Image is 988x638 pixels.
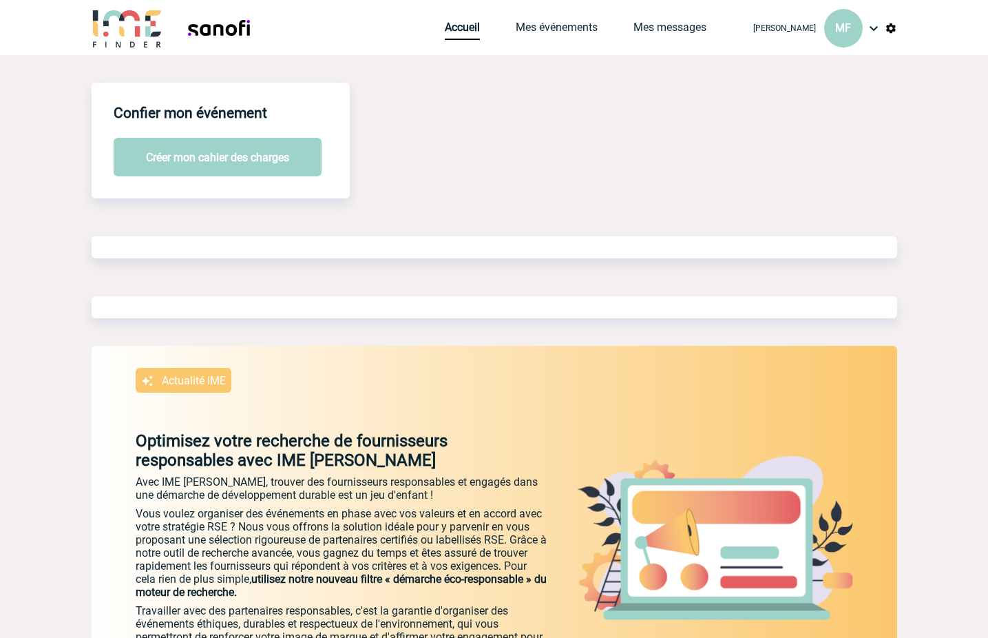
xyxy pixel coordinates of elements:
span: MF [835,21,851,34]
p: Actualité IME [162,374,226,387]
a: Mes messages [633,21,706,40]
span: [PERSON_NAME] [753,23,816,33]
button: Créer mon cahier des charges [114,138,322,176]
h4: Confier mon événement [114,105,267,121]
span: utilisez notre nouveau filtre « démarche éco-responsable » du moteur de recherche. [136,573,547,599]
p: Avec IME [PERSON_NAME], trouver des fournisseurs responsables et engagés dans une démarche de dév... [136,475,549,502]
img: IME-Finder [92,8,163,48]
img: actu.png [578,456,853,620]
a: Accueil [445,21,480,40]
p: Optimisez votre recherche de fournisseurs responsables avec IME [PERSON_NAME] [92,431,549,470]
a: Mes événements [516,21,598,40]
p: Vous voulez organiser des événements en phase avec vos valeurs et en accord avec votre stratégie ... [136,507,549,599]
